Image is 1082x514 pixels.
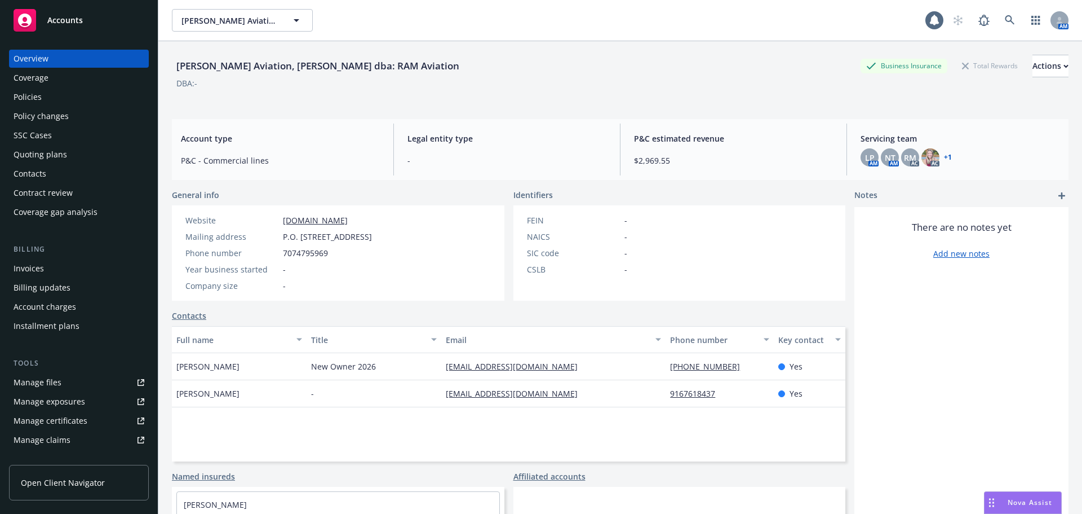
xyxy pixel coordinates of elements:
a: Invoices [9,260,149,278]
a: Policies [9,88,149,106]
span: - [283,280,286,292]
div: DBA: - [176,77,197,89]
a: Manage claims [9,431,149,449]
div: Phone number [670,334,756,346]
a: Contract review [9,184,149,202]
a: Account charges [9,298,149,316]
a: Affiliated accounts [513,471,586,482]
span: Account type [181,133,380,144]
div: Invoices [14,260,44,278]
a: Manage files [9,374,149,392]
div: CSLB [527,263,620,275]
div: Quoting plans [14,146,67,164]
a: Billing updates [9,279,149,297]
a: Search [999,9,1021,32]
div: Email [446,334,649,346]
button: [PERSON_NAME] Aviation, [PERSON_NAME] dba: RAM Aviation [172,9,313,32]
div: Year business started [185,263,278,275]
span: LP [865,152,875,164]
span: $2,969.55 [634,155,833,166]
a: Installment plans [9,317,149,335]
button: Nova Assist [984,491,1062,514]
span: - [407,155,606,166]
span: RM [904,152,916,164]
span: - [624,231,627,243]
span: - [624,263,627,275]
a: Add new notes [933,248,990,260]
span: Servicing team [861,133,1059,144]
span: General info [172,189,219,201]
div: Installment plans [14,317,79,335]
div: Coverage [14,69,48,87]
div: FEIN [527,214,620,226]
div: Billing updates [14,279,70,297]
span: There are no notes yet [912,221,1012,234]
span: Open Client Navigator [21,477,105,489]
button: Actions [1032,55,1068,77]
a: Switch app [1025,9,1047,32]
a: Manage BORs [9,450,149,468]
div: Total Rewards [956,59,1023,73]
span: Notes [854,189,877,203]
a: 9167618437 [670,388,724,399]
div: Overview [14,50,48,68]
span: - [624,214,627,226]
div: Mailing address [185,231,278,243]
div: Website [185,214,278,226]
div: SSC Cases [14,126,52,144]
span: P&C - Commercial lines [181,155,380,166]
a: [PHONE_NUMBER] [670,361,749,372]
span: - [624,247,627,259]
a: Quoting plans [9,146,149,164]
div: Business Insurance [861,59,947,73]
a: Named insureds [172,471,235,482]
div: Manage claims [14,431,70,449]
img: photo [921,148,939,166]
div: Contract review [14,184,73,202]
div: Full name [176,334,290,346]
div: Company size [185,280,278,292]
span: 7074795969 [283,247,328,259]
button: Full name [172,326,307,353]
span: Nova Assist [1008,498,1052,507]
a: Overview [9,50,149,68]
span: [PERSON_NAME] [176,388,240,399]
a: Coverage [9,69,149,87]
a: Report a Bug [973,9,995,32]
div: Billing [9,244,149,255]
a: +1 [944,154,952,161]
div: Title [311,334,424,346]
a: Policy changes [9,107,149,125]
a: Manage certificates [9,412,149,430]
span: Accounts [47,16,83,25]
span: [PERSON_NAME] Aviation, [PERSON_NAME] dba: RAM Aviation [181,15,279,27]
div: Coverage gap analysis [14,203,97,221]
a: add [1055,189,1068,203]
a: [EMAIL_ADDRESS][DOMAIN_NAME] [446,388,587,399]
span: - [311,388,314,399]
a: Contacts [172,310,206,322]
span: - [283,263,286,275]
span: Legal entity type [407,133,606,144]
div: Account charges [14,298,76,316]
span: Yes [790,388,802,399]
span: New Owner 2026 [311,361,376,372]
button: Email [441,326,666,353]
div: Drag to move [985,492,999,513]
span: [PERSON_NAME] [176,361,240,372]
a: Accounts [9,5,149,36]
button: Key contact [774,326,845,353]
span: Manage exposures [9,393,149,411]
span: NT [885,152,895,164]
div: Contacts [14,165,46,183]
span: P.O. [STREET_ADDRESS] [283,231,372,243]
div: [PERSON_NAME] Aviation, [PERSON_NAME] dba: RAM Aviation [172,59,464,73]
div: Policies [14,88,42,106]
div: SIC code [527,247,620,259]
span: Yes [790,361,802,372]
a: [PERSON_NAME] [184,499,247,510]
div: NAICS [527,231,620,243]
a: SSC Cases [9,126,149,144]
a: [EMAIL_ADDRESS][DOMAIN_NAME] [446,361,587,372]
